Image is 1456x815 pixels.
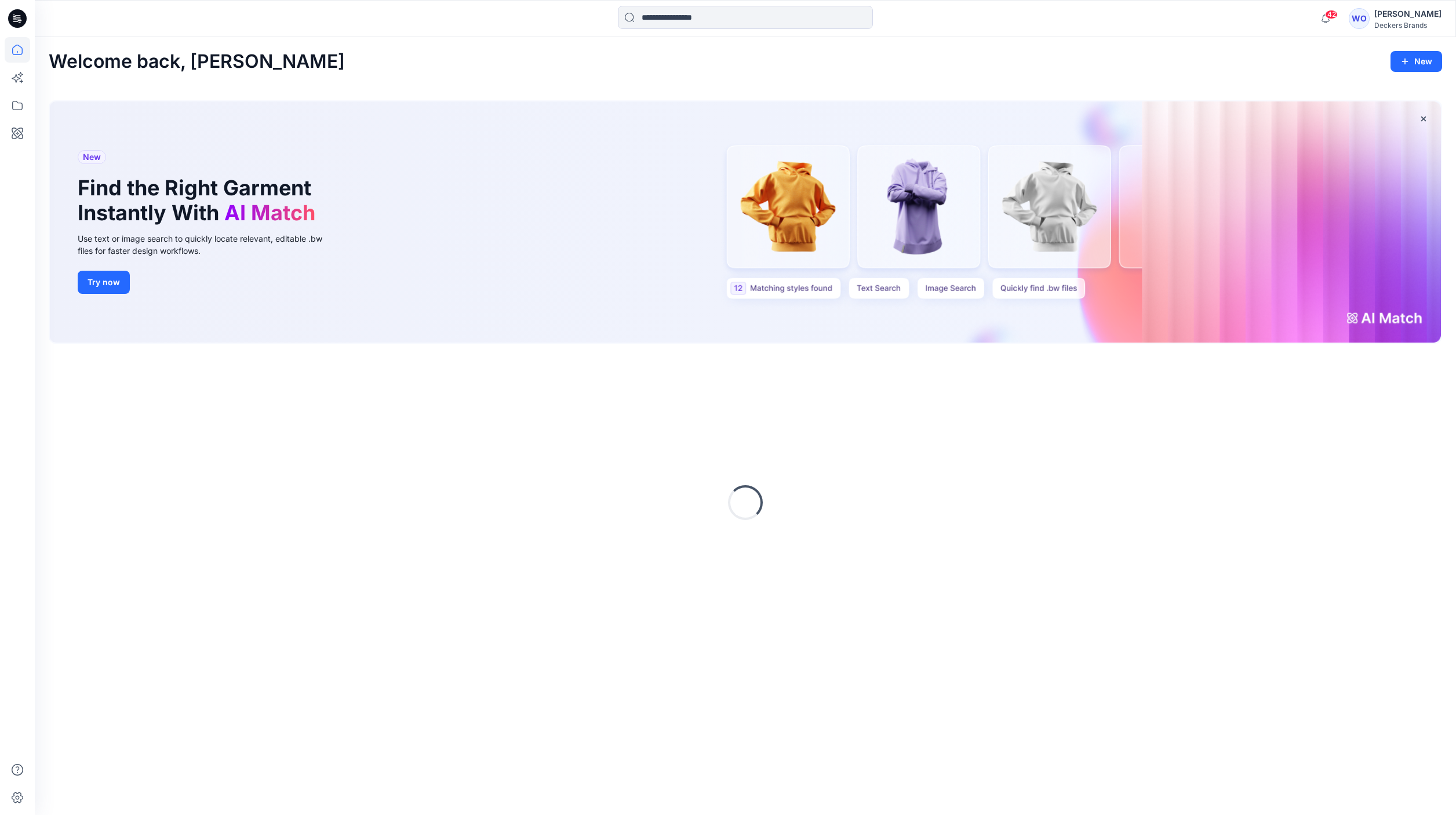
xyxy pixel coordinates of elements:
[83,150,101,164] span: New
[1349,8,1370,29] div: WO
[1374,21,1442,30] div: Deckers Brands
[49,51,345,72] h2: Welcome back, [PERSON_NAME]
[1391,51,1442,72] button: New
[78,271,130,294] button: Try now
[78,232,338,257] div: Use text or image search to quickly locate relevant, editable .bw files for faster design workflows.
[224,200,315,225] span: AI Match
[1325,10,1338,19] span: 42
[78,176,321,225] h1: Find the Right Garment Instantly With
[1374,7,1442,21] div: [PERSON_NAME]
